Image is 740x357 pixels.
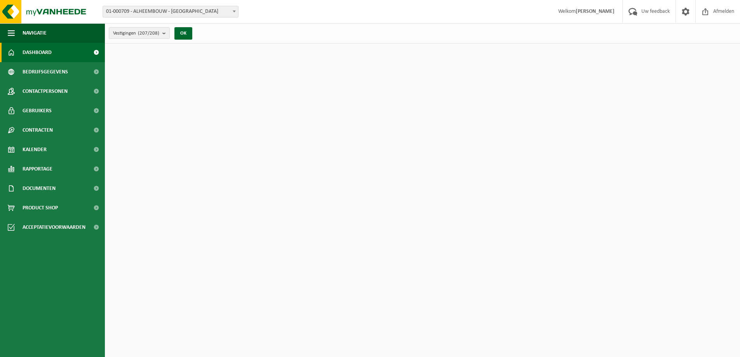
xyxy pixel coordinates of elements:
[576,9,615,14] strong: [PERSON_NAME]
[23,62,68,82] span: Bedrijfsgegevens
[23,159,52,179] span: Rapportage
[103,6,238,17] span: 01-000709 - ALHEEMBOUW - OOSTNIEUWKERKE
[138,31,159,36] count: (207/208)
[23,101,52,120] span: Gebruikers
[23,23,47,43] span: Navigatie
[23,179,56,198] span: Documenten
[174,27,192,40] button: OK
[23,198,58,218] span: Product Shop
[23,218,85,237] span: Acceptatievoorwaarden
[23,140,47,159] span: Kalender
[23,43,52,62] span: Dashboard
[23,120,53,140] span: Contracten
[23,82,68,101] span: Contactpersonen
[113,28,159,39] span: Vestigingen
[109,27,170,39] button: Vestigingen(207/208)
